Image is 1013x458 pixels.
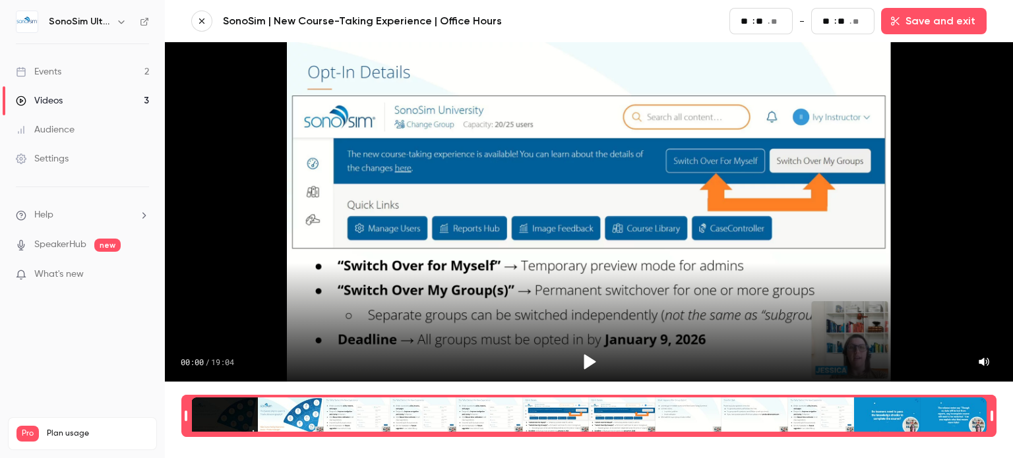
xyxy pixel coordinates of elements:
[881,8,987,34] button: Save and exit
[191,397,987,434] div: Time range selector
[849,14,851,28] span: .
[771,14,782,29] input: milliseconds
[94,239,121,252] span: new
[16,152,69,165] div: Settings
[987,396,997,436] div: Time range seconds end time
[16,94,63,107] div: Videos
[34,238,86,252] a: SpeakerHub
[811,8,875,34] fieldset: 19:04.04
[34,208,53,222] span: Help
[181,396,191,436] div: Time range seconds start time
[34,268,84,281] span: What's new
[165,42,1013,382] section: Video player
[16,208,149,222] li: help-dropdown-opener
[16,65,61,78] div: Events
[205,357,210,367] span: /
[971,349,997,375] button: Mute
[16,426,39,442] span: Pro
[838,14,848,28] input: seconds
[47,428,148,439] span: Plan usage
[49,15,111,28] h6: SonoSim Ultrasound Training
[16,123,75,136] div: Audience
[16,11,38,32] img: SonoSim Ultrasound Training
[799,13,805,29] span: -
[211,357,234,367] span: 19:04
[181,357,234,367] div: 00:00
[853,14,863,29] input: milliseconds
[752,14,754,28] span: :
[729,8,793,34] fieldset: 00:00.00
[768,14,770,28] span: .
[834,14,836,28] span: :
[741,14,751,28] input: minutes
[181,357,204,367] span: 00:00
[223,13,539,29] a: SonoSim | New Course-Taking Experience | Office Hours
[756,14,766,28] input: seconds
[822,14,833,28] input: minutes
[573,346,605,378] button: Play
